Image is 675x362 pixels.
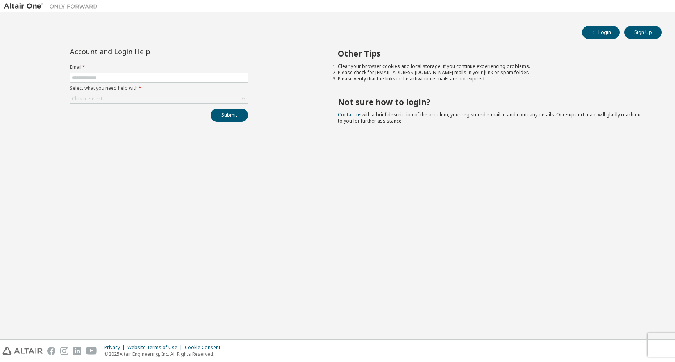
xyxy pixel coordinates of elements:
li: Please verify that the links in the activation e-mails are not expired. [338,76,648,82]
img: Altair One [4,2,102,10]
div: Cookie Consent [185,344,225,351]
li: Please check for [EMAIL_ADDRESS][DOMAIN_NAME] mails in your junk or spam folder. [338,70,648,76]
div: Website Terms of Use [127,344,185,351]
div: Account and Login Help [70,48,212,55]
label: Select what you need help with [70,85,248,91]
img: youtube.svg [86,347,97,355]
button: Sign Up [624,26,662,39]
a: Contact us [338,111,362,118]
li: Clear your browser cookies and local storage, if you continue experiencing problems. [338,63,648,70]
div: Click to select [72,96,102,102]
p: © 2025 Altair Engineering, Inc. All Rights Reserved. [104,351,225,357]
img: linkedin.svg [73,347,81,355]
label: Email [70,64,248,70]
img: altair_logo.svg [2,347,43,355]
h2: Not sure how to login? [338,97,648,107]
button: Submit [211,109,248,122]
div: Click to select [70,94,248,103]
div: Privacy [104,344,127,351]
img: instagram.svg [60,347,68,355]
h2: Other Tips [338,48,648,59]
img: facebook.svg [47,347,55,355]
button: Login [582,26,620,39]
span: with a brief description of the problem, your registered e-mail id and company details. Our suppo... [338,111,642,124]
